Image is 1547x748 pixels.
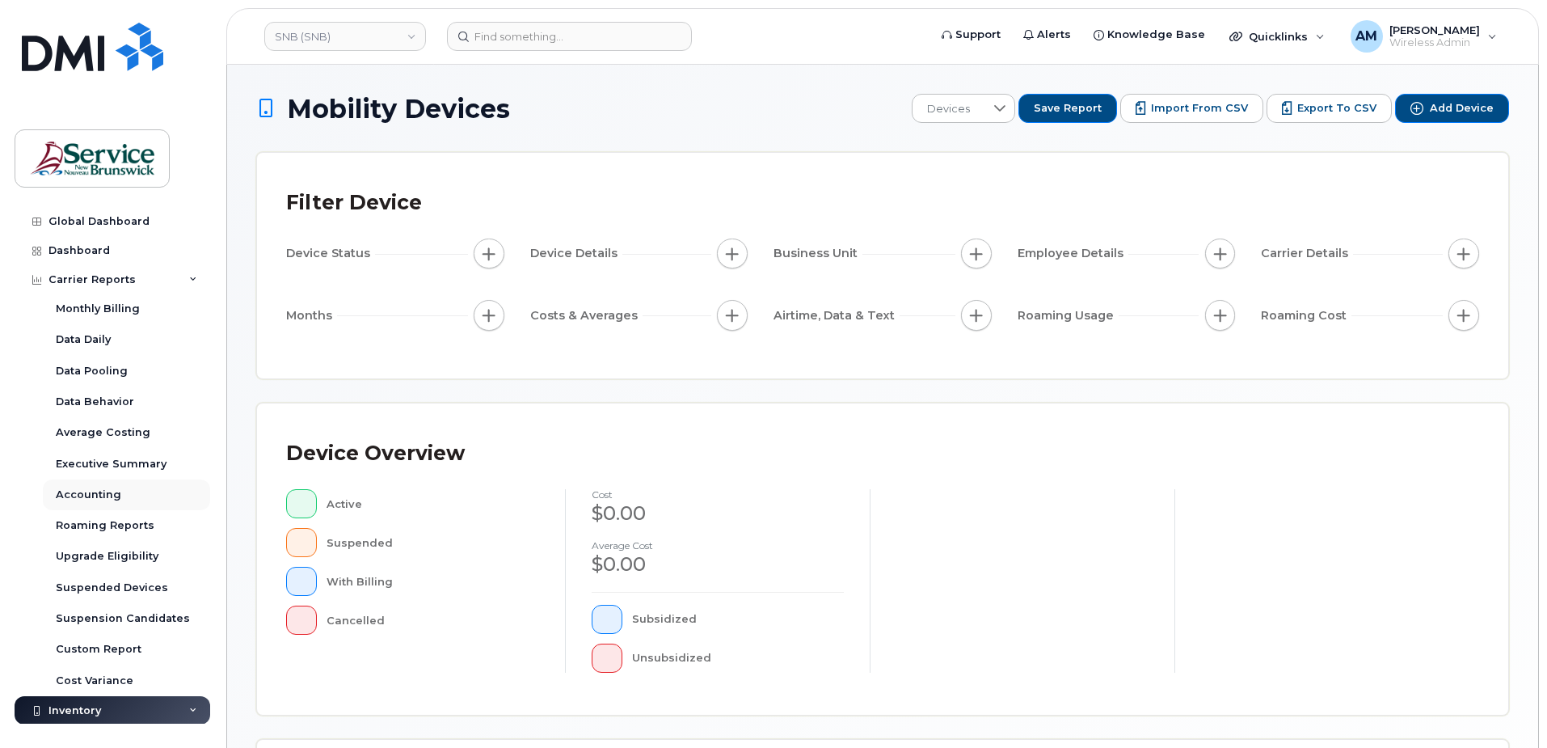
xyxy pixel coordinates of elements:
button: Add Device [1395,94,1509,123]
span: Device Status [286,245,375,262]
button: Export to CSV [1267,94,1392,123]
span: Roaming Cost [1261,307,1351,324]
span: Roaming Usage [1018,307,1119,324]
div: With Billing [327,567,540,596]
button: Import from CSV [1120,94,1263,123]
div: Cancelled [327,606,540,635]
div: Device Overview [286,433,465,475]
span: Add Device [1430,101,1494,116]
span: Months [286,307,337,324]
span: Business Unit [773,245,862,262]
h4: cost [592,489,844,500]
div: Active [327,489,540,518]
span: Carrier Details [1261,245,1353,262]
span: Import from CSV [1151,101,1248,116]
span: Export to CSV [1297,101,1376,116]
span: Employee Details [1018,245,1128,262]
div: Filter Device [286,182,422,224]
button: Save Report [1018,94,1117,123]
span: Save Report [1034,101,1102,116]
h4: Average cost [592,540,844,551]
div: $0.00 [592,500,844,527]
div: Unsubsidized [632,644,845,673]
span: Mobility Devices [287,95,510,123]
div: Suspended [327,528,540,557]
span: Airtime, Data & Text [773,307,900,324]
div: $0.00 [592,551,844,578]
span: Costs & Averages [530,307,643,324]
span: Devices [913,95,984,124]
span: Device Details [530,245,622,262]
div: Subsidized [632,605,845,634]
